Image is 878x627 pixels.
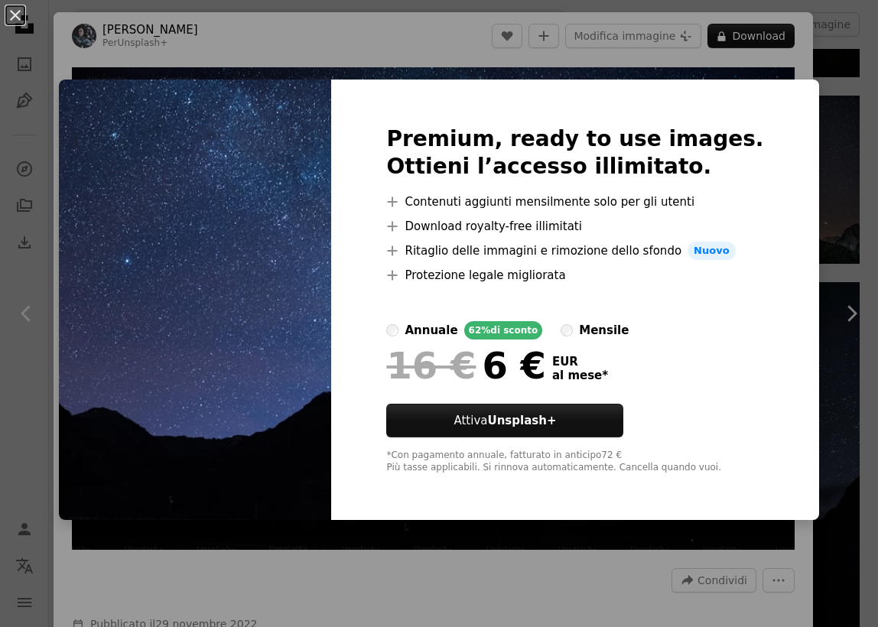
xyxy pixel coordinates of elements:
span: Nuovo [688,242,735,260]
div: *Con pagamento annuale, fatturato in anticipo 72 € Più tasse applicabili. Si rinnova automaticame... [386,450,763,474]
div: annuale [405,321,457,339]
img: premium_photo-1669689974105-bce4a5648863 [59,80,331,520]
li: Ritaglio delle immagini e rimozione dello sfondo [386,242,763,260]
span: al mese * [552,369,608,382]
div: 62% di sconto [464,321,543,339]
div: mensile [579,321,629,339]
h2: Premium, ready to use images. Ottieni l’accesso illimitato. [386,125,763,180]
li: Protezione legale migliorata [386,266,763,284]
li: Contenuti aggiunti mensilmente solo per gli utenti [386,193,763,211]
li: Download royalty-free illimitati [386,217,763,236]
div: 6 € [386,346,545,385]
span: 16 € [386,346,476,385]
input: annuale62%di sconto [386,324,398,336]
input: mensile [561,324,573,336]
span: EUR [552,355,608,369]
strong: Unsplash+ [487,414,556,427]
button: AttivaUnsplash+ [386,404,623,437]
